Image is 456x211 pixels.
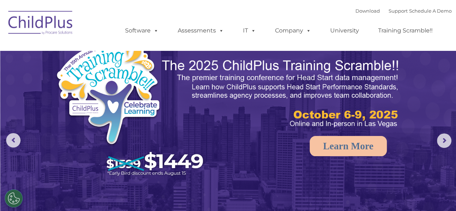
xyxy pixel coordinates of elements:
a: Learn More [310,136,387,156]
a: Download [355,8,380,14]
a: Schedule A Demo [409,8,452,14]
font: | [355,8,452,14]
img: ChildPlus by Procare Solutions [5,6,77,42]
a: Company [268,23,318,38]
span: Phone number [100,77,131,83]
a: Assessments [171,23,231,38]
span: Last name [100,48,122,53]
a: Software [118,23,166,38]
a: Training Scramble!! [371,23,440,38]
button: Cookies Settings [5,189,23,207]
a: University [323,23,366,38]
a: Support [389,8,408,14]
a: IT [236,23,263,38]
